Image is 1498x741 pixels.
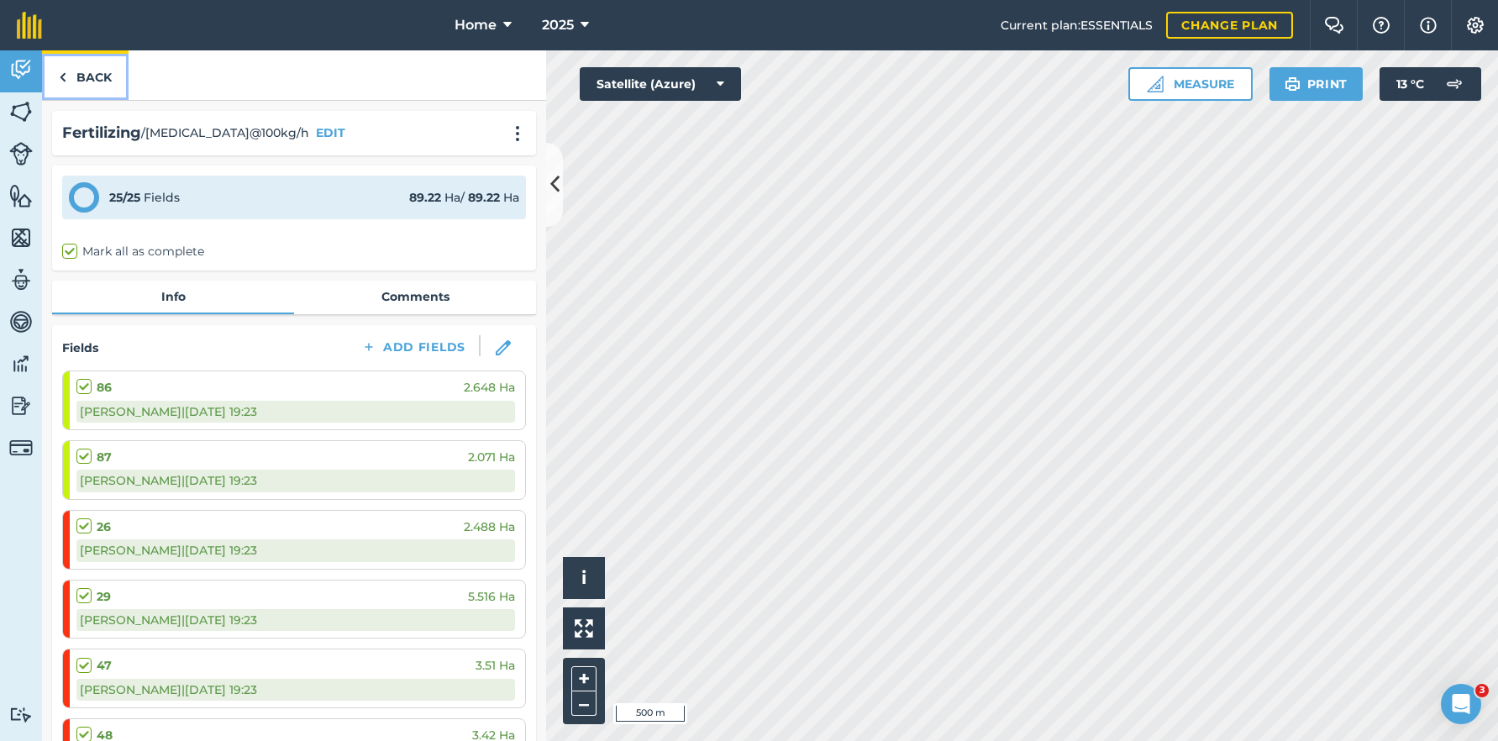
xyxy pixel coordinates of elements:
[9,707,33,723] img: svg+xml;base64,PD94bWwgdmVyc2lvbj0iMS4wIiBlbmNvZGluZz0idXRmLTgiPz4KPCEtLSBHZW5lcmF0b3I6IEFkb2JlIE...
[1420,15,1437,35] img: svg+xml;base64,PHN2ZyB4bWxucz0iaHR0cDovL3d3dy53My5vcmcvMjAwMC9zdmciIHdpZHRoPSIxNyIgaGVpZ2h0PSIxNy...
[9,436,33,460] img: svg+xml;base64,PD94bWwgdmVyc2lvbj0iMS4wIiBlbmNvZGluZz0idXRmLTgiPz4KPCEtLSBHZW5lcmF0b3I6IEFkb2JlIE...
[9,183,33,208] img: svg+xml;base64,PHN2ZyB4bWxucz0iaHR0cDovL3d3dy53My5vcmcvMjAwMC9zdmciIHdpZHRoPSI1NiIgaGVpZ2h0PSI2MC...
[571,691,597,716] button: –
[455,15,497,35] span: Home
[1371,17,1391,34] img: A question mark icon
[76,609,515,631] div: [PERSON_NAME] | [DATE] 19:23
[9,351,33,376] img: svg+xml;base64,PD94bWwgdmVyc2lvbj0iMS4wIiBlbmNvZGluZz0idXRmLTgiPz4KPCEtLSBHZW5lcmF0b3I6IEFkb2JlIE...
[109,188,180,207] div: Fields
[581,567,586,588] span: i
[496,340,511,355] img: svg+xml;base64,PHN2ZyB3aWR0aD0iMTgiIGhlaWdodD0iMTgiIHZpZXdCb3g9IjAgMCAxOCAxOCIgZmlsbD0ibm9uZSIgeG...
[59,67,66,87] img: svg+xml;base64,PHN2ZyB4bWxucz0iaHR0cDovL3d3dy53My5vcmcvMjAwMC9zdmciIHdpZHRoPSI5IiBoZWlnaHQ9IjI0Ii...
[9,99,33,124] img: svg+xml;base64,PHN2ZyB4bWxucz0iaHR0cDovL3d3dy53My5vcmcvMjAwMC9zdmciIHdpZHRoPSI1NiIgaGVpZ2h0PSI2MC...
[409,190,441,205] strong: 89.22
[571,666,597,691] button: +
[9,393,33,418] img: svg+xml;base64,PD94bWwgdmVyc2lvbj0iMS4wIiBlbmNvZGluZz0idXRmLTgiPz4KPCEtLSBHZW5lcmF0b3I6IEFkb2JlIE...
[468,190,500,205] strong: 89.22
[9,225,33,250] img: svg+xml;base64,PHN2ZyB4bWxucz0iaHR0cDovL3d3dy53My5vcmcvMjAwMC9zdmciIHdpZHRoPSI1NiIgaGVpZ2h0PSI2MC...
[316,123,345,142] button: EDIT
[1475,684,1489,697] span: 3
[580,67,741,101] button: Satellite (Azure)
[97,587,111,606] strong: 29
[97,378,112,397] strong: 86
[1396,67,1424,101] span: 13 ° C
[109,190,140,205] strong: 25 / 25
[1269,67,1364,101] button: Print
[1324,17,1344,34] img: Two speech bubbles overlapping with the left bubble in the forefront
[294,281,536,313] a: Comments
[1438,67,1471,101] img: svg+xml;base64,PD94bWwgdmVyc2lvbj0iMS4wIiBlbmNvZGluZz0idXRmLTgiPz4KPCEtLSBHZW5lcmF0b3I6IEFkb2JlIE...
[348,335,479,359] button: Add Fields
[1128,67,1253,101] button: Measure
[9,267,33,292] img: svg+xml;base64,PD94bWwgdmVyc2lvbj0iMS4wIiBlbmNvZGluZz0idXRmLTgiPz4KPCEtLSBHZW5lcmF0b3I6IEFkb2JlIE...
[76,470,515,491] div: [PERSON_NAME] | [DATE] 19:23
[42,50,129,100] a: Back
[542,15,574,35] span: 2025
[52,281,294,313] a: Info
[1166,12,1293,39] a: Change plan
[62,339,98,357] h4: Fields
[141,123,309,142] span: / [MEDICAL_DATA]@100kg/h
[476,656,515,675] span: 3.51 Ha
[409,188,519,207] div: Ha / Ha
[9,309,33,334] img: svg+xml;base64,PD94bWwgdmVyc2lvbj0iMS4wIiBlbmNvZGluZz0idXRmLTgiPz4KPCEtLSBHZW5lcmF0b3I6IEFkb2JlIE...
[62,121,141,145] h2: Fertilizing
[62,243,204,260] label: Mark all as complete
[1380,67,1481,101] button: 13 °C
[1001,16,1153,34] span: Current plan : ESSENTIALS
[76,679,515,701] div: [PERSON_NAME] | [DATE] 19:23
[468,448,515,466] span: 2.071 Ha
[575,619,593,638] img: Four arrows, one pointing top left, one top right, one bottom right and the last bottom left
[76,539,515,561] div: [PERSON_NAME] | [DATE] 19:23
[9,142,33,166] img: svg+xml;base64,PD94bWwgdmVyc2lvbj0iMS4wIiBlbmNvZGluZz0idXRmLTgiPz4KPCEtLSBHZW5lcmF0b3I6IEFkb2JlIE...
[17,12,42,39] img: fieldmargin Logo
[563,557,605,599] button: i
[76,401,515,423] div: [PERSON_NAME] | [DATE] 19:23
[97,656,112,675] strong: 47
[1285,74,1301,94] img: svg+xml;base64,PHN2ZyB4bWxucz0iaHR0cDovL3d3dy53My5vcmcvMjAwMC9zdmciIHdpZHRoPSIxOSIgaGVpZ2h0PSIyNC...
[468,587,515,606] span: 5.516 Ha
[97,448,112,466] strong: 87
[464,378,515,397] span: 2.648 Ha
[1147,76,1164,92] img: Ruler icon
[507,125,528,142] img: svg+xml;base64,PHN2ZyB4bWxucz0iaHR0cDovL3d3dy53My5vcmcvMjAwMC9zdmciIHdpZHRoPSIyMCIgaGVpZ2h0PSIyNC...
[464,518,515,536] span: 2.488 Ha
[97,518,111,536] strong: 26
[9,57,33,82] img: svg+xml;base64,PD94bWwgdmVyc2lvbj0iMS4wIiBlbmNvZGluZz0idXRmLTgiPz4KPCEtLSBHZW5lcmF0b3I6IEFkb2JlIE...
[1465,17,1485,34] img: A cog icon
[1441,684,1481,724] iframe: Intercom live chat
